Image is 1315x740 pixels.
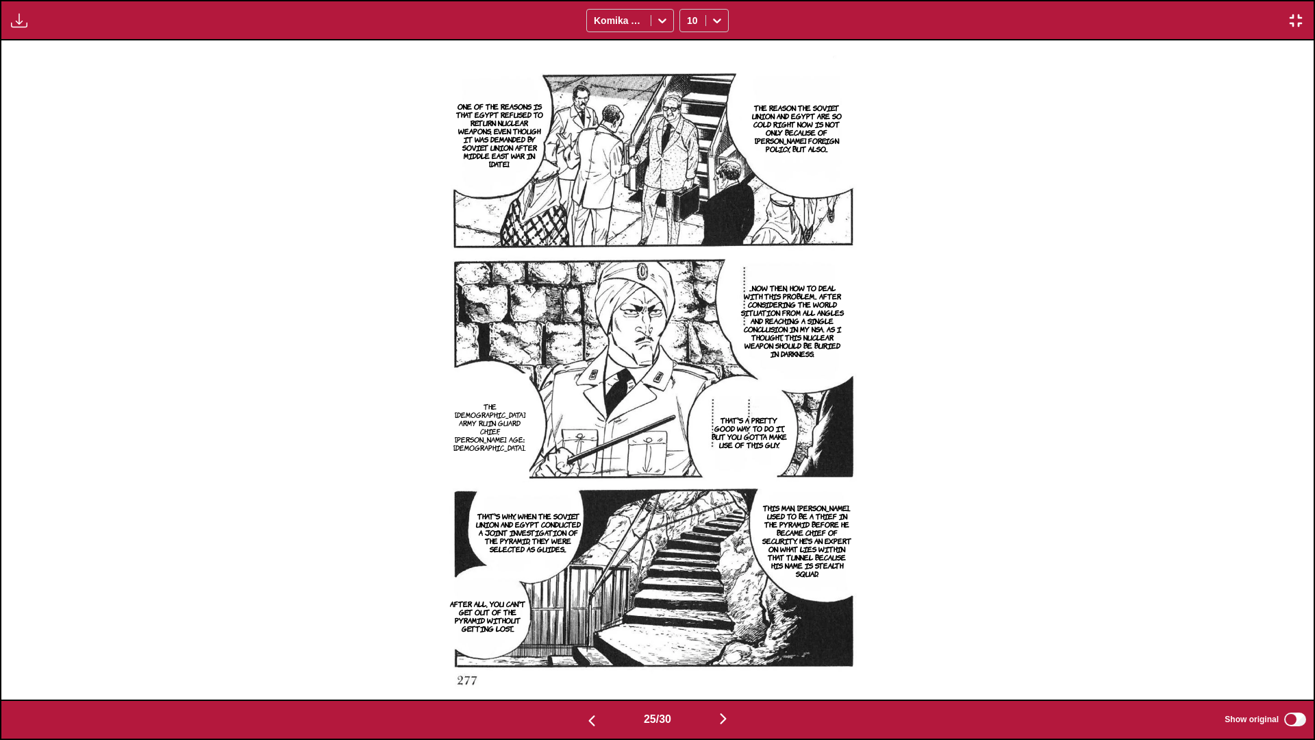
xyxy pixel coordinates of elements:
span: 25 / 30 [644,713,671,726]
p: The reason the Soviet Union and Egypt are so cold right now is not only because of [PERSON_NAME] ... [742,101,851,156]
p: ...Now then, how to deal with this problem... After considering the world situation from all angl... [737,281,847,360]
p: The [DEMOGRAPHIC_DATA] Army Ruin Guard Chief, [PERSON_NAME]. Age: [DEMOGRAPHIC_DATA]... [451,399,529,454]
p: That's why, when the Soviet Union and Egypt conducted a joint investigation of the pyramid, they ... [473,509,584,556]
p: This man, [PERSON_NAME]... used to be a thief in the pyramid before he became Chief of Security. ... [758,501,855,580]
input: Show original [1284,713,1306,726]
p: One of the reasons is that Egypt refused to return nuclear weapons, even though it was demanded b... [451,99,548,171]
img: Previous page [584,713,600,729]
p: That's a pretty good way to do it, but you gotta make use of this guy. [708,413,790,452]
img: Manga Panel [435,40,880,700]
img: Download translated images [11,12,27,29]
img: Next page [715,711,731,727]
p: After all, you can't get out of the pyramid without getting lost... [447,597,529,635]
span: Show original [1225,715,1279,724]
